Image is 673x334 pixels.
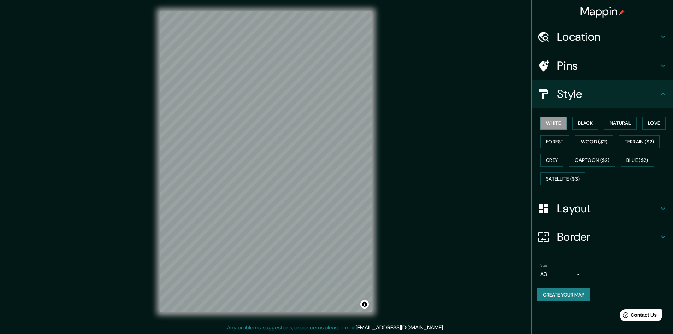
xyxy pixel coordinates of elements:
[572,117,599,130] button: Black
[445,323,447,332] div: .
[557,87,659,101] h4: Style
[540,117,567,130] button: White
[580,4,625,18] h4: Mappin
[540,154,563,167] button: Grey
[532,194,673,223] div: Layout
[569,154,615,167] button: Cartoon ($2)
[444,323,445,332] div: .
[540,269,583,280] div: A3
[557,59,659,73] h4: Pins
[540,172,585,186] button: Satellite ($3)
[557,230,659,244] h4: Border
[540,135,569,148] button: Forest
[356,324,443,331] a: [EMAIL_ADDRESS][DOMAIN_NAME]
[532,23,673,51] div: Location
[575,135,613,148] button: Wood ($2)
[360,300,369,309] button: Toggle attribution
[557,30,659,44] h4: Location
[621,154,654,167] button: Blue ($2)
[532,52,673,80] div: Pins
[619,135,660,148] button: Terrain ($2)
[610,306,665,326] iframe: Help widget launcher
[642,117,666,130] button: Love
[619,10,625,15] img: pin-icon.png
[227,323,444,332] p: Any problems, suggestions, or concerns please email .
[532,80,673,108] div: Style
[537,288,590,301] button: Create your map
[604,117,637,130] button: Natural
[160,11,372,312] canvas: Map
[557,201,659,216] h4: Layout
[532,223,673,251] div: Border
[540,263,548,269] label: Size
